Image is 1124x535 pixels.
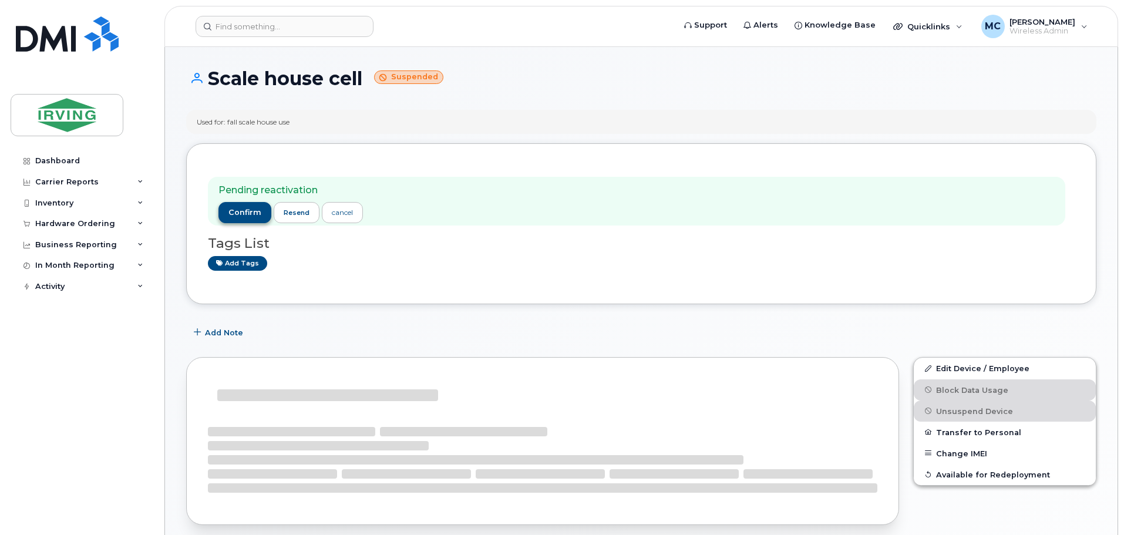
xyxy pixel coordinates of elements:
[197,117,290,127] div: Used for: fall scale house use
[914,443,1096,464] button: Change IMEI
[914,358,1096,379] a: Edit Device / Employee
[914,422,1096,443] button: Transfer to Personal
[936,470,1050,479] span: Available for Redeployment
[205,327,243,338] span: Add Note
[914,464,1096,485] button: Available for Redeployment
[322,202,363,223] a: cancel
[914,401,1096,422] button: Unsuspend Device
[208,256,267,271] a: Add tags
[218,202,271,223] button: confirm
[228,207,261,218] span: confirm
[284,208,309,217] span: resend
[218,184,363,197] p: Pending reactivation
[332,207,353,218] div: cancel
[186,322,253,343] button: Add Note
[208,236,1075,251] h3: Tags List
[274,202,319,223] button: resend
[936,406,1013,415] span: Unsuspend Device
[914,379,1096,401] button: Block Data Usage
[374,70,443,84] small: Suspended
[186,68,1096,89] h1: Scale house cell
